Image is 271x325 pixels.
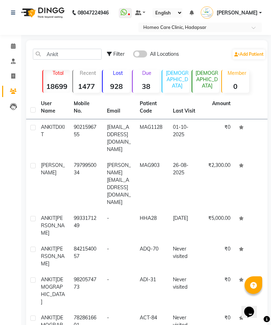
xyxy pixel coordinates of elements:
strong: 2402 [192,95,219,103]
td: [DATE] [169,210,201,241]
td: 9820574773 [70,272,102,310]
td: Never visited [169,272,201,310]
input: Search by Name/Mobile/Email/Code [33,49,102,60]
p: Recent [76,70,100,76]
span: [PERSON_NAME] [41,215,65,236]
strong: 1477 [73,82,100,91]
td: 9933171249 [70,210,102,241]
td: MAG1128 [135,119,168,157]
td: 26-08-2025 [169,157,201,210]
b: 08047224946 [78,3,109,23]
td: MAG903 [135,157,168,210]
td: ₹5,000.00 [201,210,234,241]
span: Filter [113,51,125,57]
span: ANKIT [41,124,55,130]
td: 01-10-2025 [169,119,201,157]
span: [PERSON_NAME] [217,9,258,17]
img: Dr Komal Saste [201,6,213,19]
td: ₹0 [201,119,234,157]
th: Patient Code [135,96,168,119]
p: Lost [106,70,130,76]
span: [PERSON_NAME] [41,162,65,176]
td: ADQ-70 [135,241,168,272]
td: - [103,210,135,241]
td: ₹0 [201,272,234,310]
p: Member [225,70,249,76]
td: [PERSON_NAME][EMAIL_ADDRESS][DOMAIN_NAME] [103,157,135,210]
span: [PERSON_NAME] [41,246,65,267]
th: Email [103,96,135,119]
strong: 18699 [43,82,70,91]
span: ANKIT [41,246,55,252]
iframe: chat widget [241,297,264,318]
td: - [103,272,135,310]
td: Never visited [169,241,201,272]
td: - [103,241,135,272]
th: User Name [37,96,70,119]
strong: 928 [103,82,130,91]
span: All Locations [150,50,179,58]
p: [DEMOGRAPHIC_DATA] [165,70,189,89]
th: Last Visit [169,96,201,119]
td: ADI-31 [135,272,168,310]
th: Amount [208,96,235,112]
strong: 0 [222,82,249,91]
span: ANKIT [41,314,55,321]
td: 7979950034 [70,157,102,210]
td: 8421540057 [70,241,102,272]
td: [EMAIL_ADDRESS][DOMAIN_NAME] [103,119,135,157]
p: Due [134,70,159,76]
th: Mobile No. [70,96,102,119]
td: ₹0 [201,241,234,272]
a: Add Patient [233,49,265,59]
td: ₹2,300.00 [201,157,234,210]
span: ANKIT [41,215,55,221]
strong: 38 [133,82,159,91]
strong: 2491 [162,95,189,103]
p: [DEMOGRAPHIC_DATA] [195,70,219,89]
td: 9021596755 [70,119,102,157]
td: HHA28 [135,210,168,241]
span: ANKIT [41,276,55,283]
img: logo [18,3,66,23]
p: Total [46,70,70,76]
